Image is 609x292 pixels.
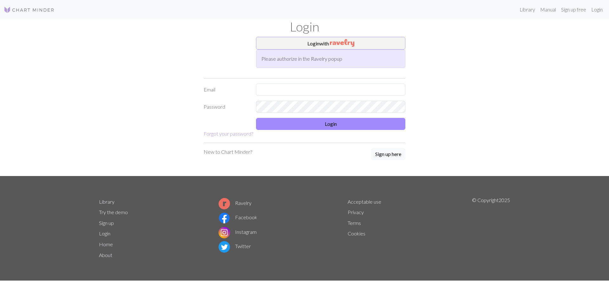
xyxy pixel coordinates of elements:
a: Login [99,230,110,236]
a: Forgot your password? [204,131,253,137]
a: Library [517,3,538,16]
img: Facebook logo [219,212,230,224]
a: Library [99,199,115,205]
a: Sign up [99,220,114,226]
a: Instagram [219,229,257,235]
a: Try the demo [99,209,128,215]
a: About [99,252,112,258]
p: © Copyright 2025 [472,196,510,261]
a: Privacy [348,209,364,215]
a: Manual [538,3,559,16]
img: Twitter logo [219,241,230,253]
img: Ravelry logo [219,198,230,209]
a: Acceptable use [348,199,381,205]
a: Ravelry [219,200,252,206]
h1: Login [95,19,514,34]
a: Sign up here [371,148,405,161]
a: Facebook [219,214,257,220]
img: Ravelry [330,39,354,47]
a: Sign up free [559,3,589,16]
label: Password [200,101,252,113]
a: Login [589,3,605,16]
a: Home [99,241,113,247]
p: New to Chart Minder? [204,148,252,156]
a: Twitter [219,243,251,249]
button: Login [256,118,405,130]
img: Instagram logo [219,227,230,238]
div: Please authorize in the Ravelry popup [256,50,405,68]
button: Sign up here [371,148,405,160]
label: Email [200,84,252,96]
a: Terms [348,220,361,226]
button: Loginwith [256,37,405,50]
a: Cookies [348,230,365,236]
img: Logo [4,6,55,14]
